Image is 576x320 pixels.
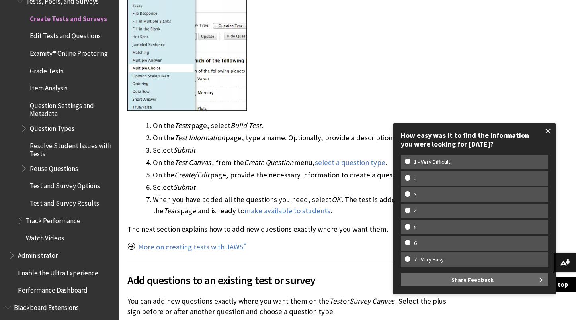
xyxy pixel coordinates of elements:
li: Select . [153,182,450,193]
span: Share Feedback [451,273,494,286]
span: Blackboard Extensions [14,301,79,312]
span: Survey Canvas [350,296,394,306]
span: Test Information [174,133,225,142]
span: Reuse Questions [30,162,78,173]
span: Resolve Student Issues with Tests [30,139,114,158]
span: OK [332,195,341,204]
span: Item Analysis [30,82,68,92]
button: Share Feedback [401,273,548,286]
span: Track Performance [26,214,80,225]
span: Question Types [30,122,74,132]
li: On the page, type a name. Optionally, provide a description and instructions. [153,132,450,143]
sup: ® [244,241,246,248]
w-span: 5 [405,224,426,231]
span: Test and Survey Results [30,196,99,207]
span: Create Question [244,158,293,167]
w-span: 7 - Very Easy [405,256,453,263]
span: Submit [173,183,195,192]
w-span: 3 [405,191,426,198]
span: Performance Dashboard [18,284,88,294]
span: Question Settings and Metadata [30,99,114,118]
p: The next section explains how to add new questions exactly where you want them. [127,224,450,234]
span: Test and Survey Options [30,179,100,190]
span: Administrator [18,249,58,259]
span: Enable the Ultra Experience [18,266,98,277]
p: You can add new questions exactly where you want them on the or . Select the plus sign before or ... [127,296,450,317]
li: Select . [153,145,450,156]
span: Test Canvas [174,158,211,167]
span: Submit [173,145,195,155]
w-span: 2 [405,175,426,182]
span: Test [329,296,342,306]
a: make available to students [244,206,330,216]
div: How easy was it to find the information you were looking for [DATE]? [401,131,548,148]
span: Tests [164,206,180,215]
span: Tests [174,121,190,130]
li: On the page, provide the necessary information to create a question. [153,169,450,181]
li: On the page, select . [153,120,450,131]
span: Build Test [230,121,261,130]
li: On the , from the menu, . [153,157,450,168]
w-span: 1 - Very Difficult [405,159,459,165]
w-span: 4 [405,208,426,214]
span: Create/Edit [174,170,209,179]
span: Examity® Online Proctoring [30,47,108,57]
span: Grade Tests [30,64,64,75]
span: Add questions to an existing test or survey [127,272,450,289]
span: Watch Videos [26,232,64,242]
a: More on creating tests with JAWS® [138,242,246,252]
span: Edit Tests and Questions [30,29,101,40]
span: Create Tests and Surveys [30,12,107,23]
li: When you have added all the questions you need, select . The test is added to the list on the pag... [153,194,450,216]
a: select a question type [315,158,385,167]
w-span: 6 [405,240,426,247]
